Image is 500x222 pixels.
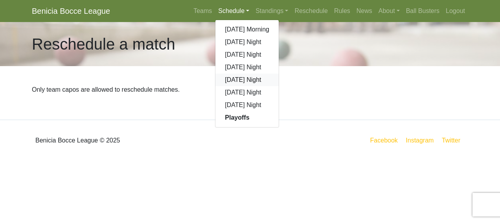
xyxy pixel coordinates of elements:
a: Benicia Bocce League [32,3,110,19]
a: Standings [252,3,291,19]
a: About [375,3,403,19]
a: [DATE] Morning [215,23,279,36]
a: Instagram [404,135,435,145]
a: Teams [190,3,215,19]
a: [DATE] Night [215,99,279,111]
a: Facebook [369,135,399,145]
a: [DATE] Night [215,61,279,74]
div: Benicia Bocce League © 2025 [26,126,250,155]
strong: Playoffs [225,114,249,121]
a: [DATE] Night [215,36,279,48]
a: [DATE] Night [215,86,279,99]
a: Schedule [215,3,252,19]
a: Logout [443,3,468,19]
div: Schedule [215,20,279,128]
a: [DATE] Night [215,74,279,86]
h1: Reschedule a match [32,35,175,54]
a: [DATE] Night [215,48,279,61]
a: Reschedule [291,3,331,19]
a: Playoffs [215,111,279,124]
p: Only team capos are allowed to reschedule matches. [32,85,468,94]
a: News [353,3,375,19]
a: Ball Busters [403,3,443,19]
a: Twitter [440,135,467,145]
a: Rules [331,3,353,19]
